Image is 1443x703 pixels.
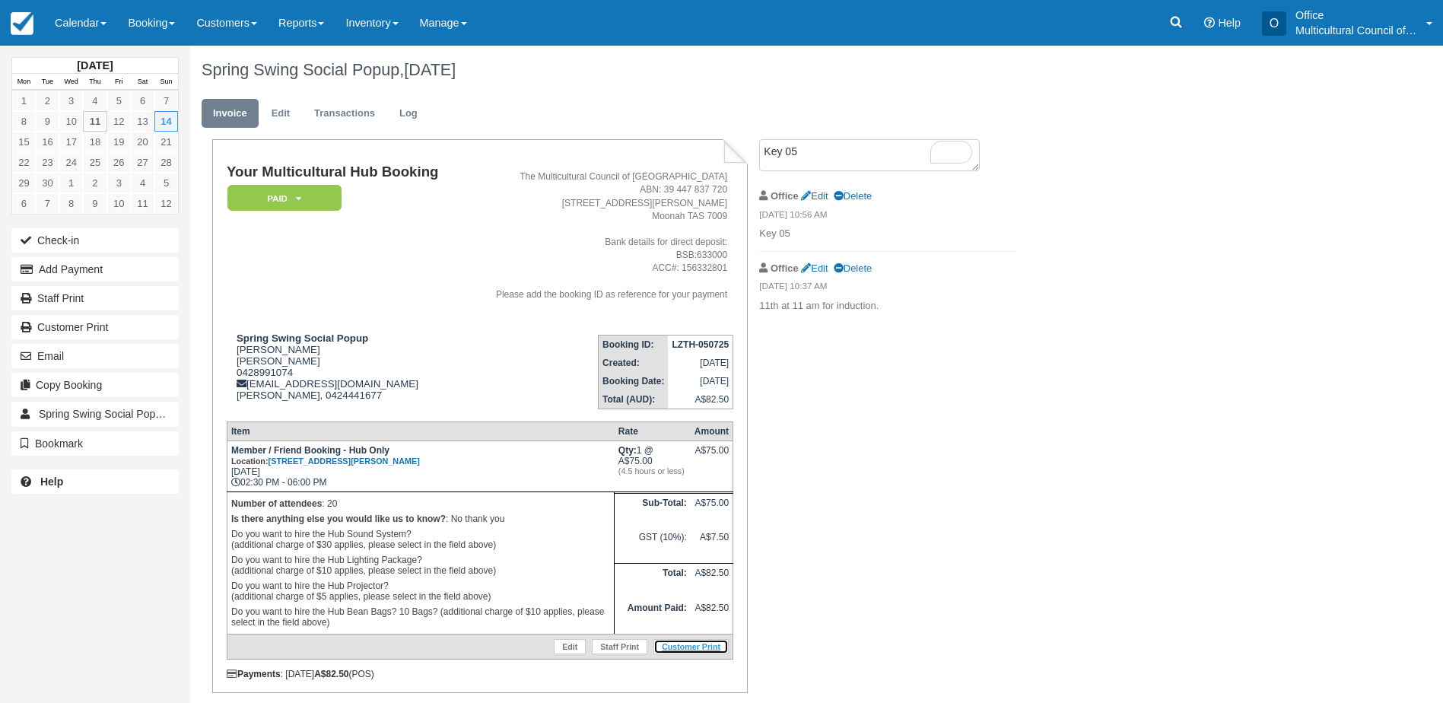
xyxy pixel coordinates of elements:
[231,496,610,511] p: : 20
[107,132,131,152] a: 19
[1218,17,1241,29] span: Help
[154,152,178,173] a: 28
[83,193,106,214] a: 9
[269,456,420,466] a: [STREET_ADDRESS][PERSON_NAME]
[691,564,733,599] td: A$82.50
[36,193,59,214] a: 7
[11,12,33,35] img: checkfront-main-nav-mini-logo.png
[231,456,420,466] small: Location:
[11,431,179,456] button: Bookmark
[1204,17,1215,28] i: Help
[303,99,386,129] a: Transactions
[599,372,669,390] th: Booking Date:
[83,173,106,193] a: 2
[11,402,179,426] a: Spring Swing Social Popup 1
[668,372,733,390] td: [DATE]
[36,132,59,152] a: 16
[615,421,691,441] th: Rate
[231,578,610,604] p: Do you want to hire the Hub Projector? (additional charge of $5 applies, please select in the fie...
[1295,8,1417,23] p: Office
[615,528,691,563] td: GST (10%):
[694,445,729,468] div: A$75.00
[12,193,36,214] a: 6
[759,280,1016,297] em: [DATE] 10:37 AM
[131,132,154,152] a: 20
[801,190,828,202] a: Edit
[231,526,610,552] p: Do you want to hire the Hub Sound System? (additional charge of $30 applies, please select in the...
[11,373,179,397] button: Copy Booking
[231,511,610,526] p: : No thank you
[653,639,729,654] a: Customer Print
[36,74,59,91] th: Tue
[59,152,83,173] a: 24
[131,111,154,132] a: 13
[59,91,83,111] a: 3
[260,99,301,129] a: Edit
[227,164,462,180] h1: Your Multicultural Hub Booking
[231,514,446,524] strong: Is there anything else you would like us to know?
[202,61,1261,79] h1: Spring Swing Social Popup,
[77,59,113,72] strong: [DATE]
[404,60,456,79] span: [DATE]
[592,639,647,654] a: Staff Print
[691,528,733,563] td: A$7.50
[83,152,106,173] a: 25
[40,476,63,488] b: Help
[231,445,420,466] strong: Member / Friend Booking - Hub Only
[154,111,178,132] a: 14
[11,344,179,368] button: Email
[231,552,610,578] p: Do you want to hire the Hub Lighting Package? (additional charge of $10 applies, please select in...
[618,466,687,476] em: (4.5 hours or less)
[599,354,669,372] th: Created:
[615,441,691,491] td: 1 @ A$75.00
[12,111,36,132] a: 8
[834,262,872,274] a: Delete
[154,193,178,214] a: 12
[107,152,131,173] a: 26
[469,170,727,301] address: The Multicultural Council of [GEOGRAPHIC_DATA] ABN: 39 447 837 720 [STREET_ADDRESS][PERSON_NAME] ...
[36,173,59,193] a: 30
[131,173,154,193] a: 4
[83,132,106,152] a: 18
[388,99,429,129] a: Log
[170,408,185,421] span: 1
[618,445,637,456] strong: Qty
[131,91,154,111] a: 6
[691,599,733,634] td: A$82.50
[39,408,167,420] span: Spring Swing Social Popup
[227,185,342,212] em: Paid
[759,208,1016,225] em: [DATE] 10:56 AM
[227,669,281,679] strong: Payments
[237,332,368,344] strong: Spring Swing Social Popup
[131,152,154,173] a: 27
[834,190,872,202] a: Delete
[12,132,36,152] a: 15
[83,111,106,132] a: 11
[107,173,131,193] a: 3
[83,91,106,111] a: 4
[59,111,83,132] a: 10
[599,335,669,354] th: Booking ID:
[771,190,799,202] strong: Office
[314,669,348,679] strong: A$82.50
[771,262,799,274] strong: Office
[59,193,83,214] a: 8
[12,91,36,111] a: 1
[11,286,179,310] a: Staff Print
[668,390,733,409] td: A$82.50
[1262,11,1286,36] div: O
[131,193,154,214] a: 11
[227,421,614,441] th: Item
[107,111,131,132] a: 12
[107,74,131,91] th: Fri
[154,91,178,111] a: 7
[668,354,733,372] td: [DATE]
[131,74,154,91] th: Sat
[11,228,179,253] button: Check-in
[554,639,586,654] a: Edit
[154,74,178,91] th: Sun
[759,227,1016,241] p: Key 05
[759,299,1016,313] p: 11th at 11 am for induction.
[231,498,322,509] strong: Number of attendees
[11,315,179,339] a: Customer Print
